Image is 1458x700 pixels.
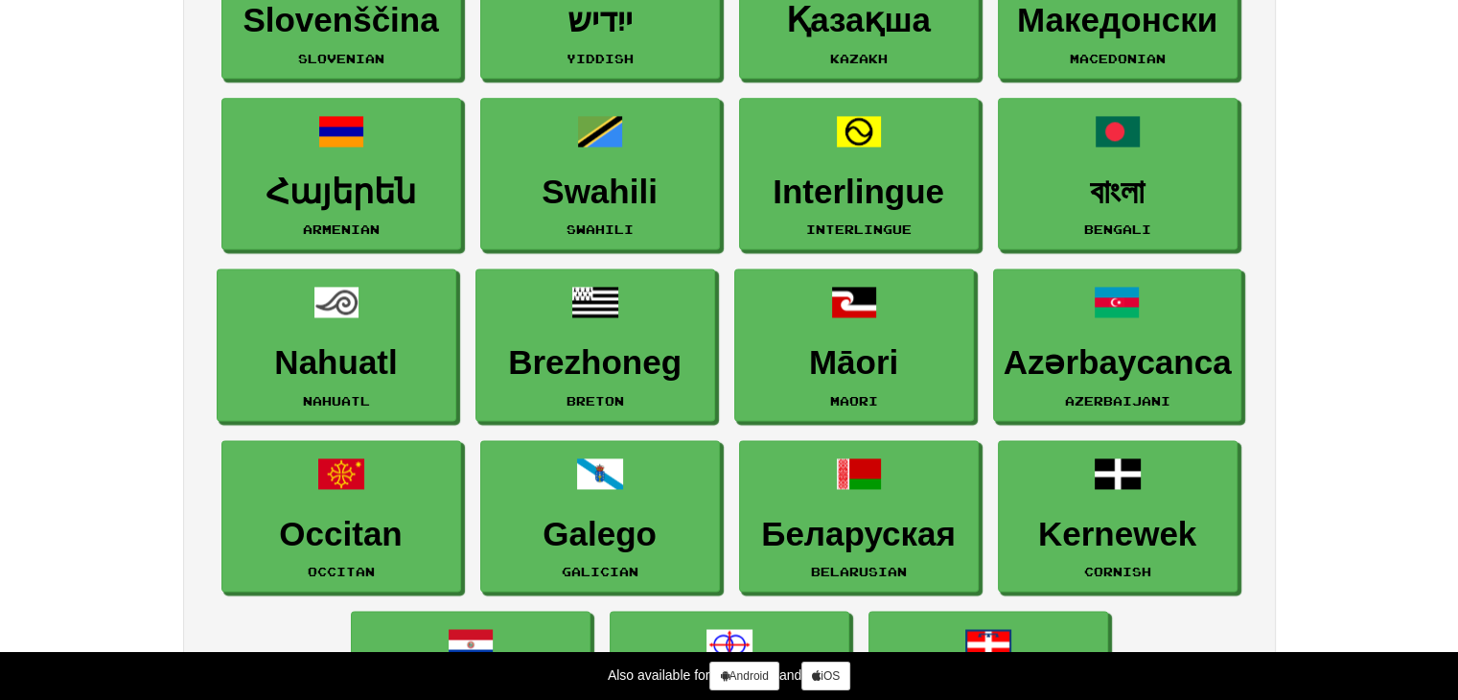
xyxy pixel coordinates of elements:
[227,344,446,382] h3: Nahuatl
[1084,565,1151,578] small: Cornish
[709,662,778,690] a: Android
[811,565,907,578] small: Belarusian
[998,440,1238,593] a: KernewekCornish
[567,52,634,65] small: Yiddish
[232,516,451,553] h3: Occitan
[221,440,461,593] a: OccitanOccitan
[480,440,720,593] a: GalegoGalician
[739,440,979,593] a: БеларускаяBelarusian
[486,344,705,382] h3: Brezhoneg
[801,662,850,690] a: iOS
[750,2,968,39] h3: Қазақша
[480,98,720,250] a: SwahiliSwahili
[734,268,974,421] a: MāoriMaori
[739,98,979,250] a: InterlingueInterlingue
[217,268,456,421] a: NahuatlNahuatl
[475,268,715,421] a: BrezhonegBreton
[998,98,1238,250] a: বাংলাBengali
[298,52,384,65] small: Slovenian
[750,174,968,211] h3: Interlingue
[1064,394,1169,408] small: Azerbaijani
[1008,516,1227,553] h3: Kernewek
[567,394,624,408] small: Breton
[830,52,888,65] small: Kazakh
[491,174,709,211] h3: Swahili
[993,268,1242,421] a: AzərbaycancaAzerbaijani
[806,222,912,236] small: Interlingue
[308,565,375,578] small: Occitan
[303,394,370,408] small: Nahuatl
[1008,174,1227,211] h3: বাংলা
[1008,2,1227,39] h3: Македонски
[830,394,878,408] small: Maori
[1084,222,1151,236] small: Bengali
[232,174,451,211] h3: Հայերեն
[745,344,963,382] h3: Māori
[491,2,709,39] h3: ייִדיש
[750,516,968,553] h3: Беларуская
[232,2,451,39] h3: Slovenščina
[491,516,709,553] h3: Galego
[221,98,461,250] a: ՀայերենArmenian
[562,565,638,578] small: Galician
[1070,52,1166,65] small: Macedonian
[303,222,380,236] small: Armenian
[567,222,634,236] small: Swahili
[1004,344,1232,382] h3: Azərbaycanca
